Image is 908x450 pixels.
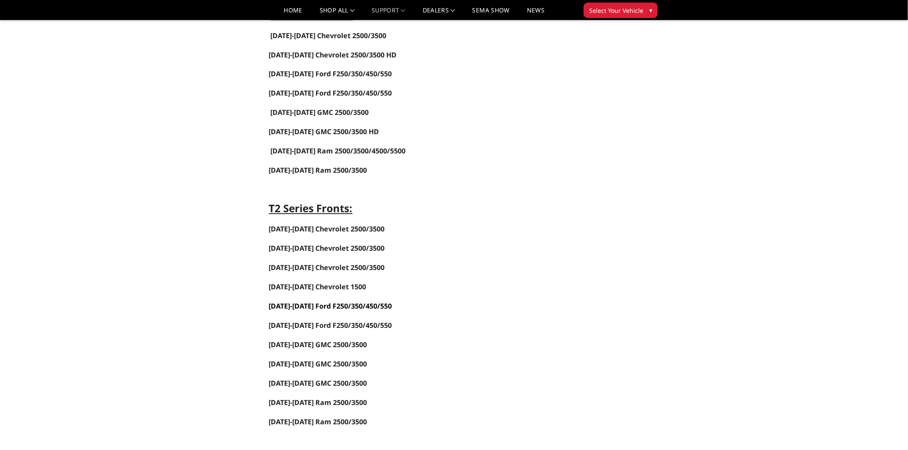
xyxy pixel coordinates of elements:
[865,409,908,450] iframe: Chat Widget
[423,7,455,20] a: Dealers
[269,69,392,79] a: [DATE]-[DATE] Ford F250/350/450/550
[269,167,367,175] a: [DATE]-[DATE] Ram 2500/3500
[589,6,643,15] span: Select Your Vehicle
[269,201,353,216] strong: T2 Series Fronts:
[269,379,367,388] span: [DATE]-[DATE] GMC 2500/3500
[269,128,379,136] a: [DATE]-[DATE] GMC 2500/3500 HD
[269,89,392,98] a: [DATE]-[DATE] Ford F250/350/450/550
[269,127,379,137] span: [DATE]-[DATE] GMC 2500/3500 HD
[271,108,369,117] a: [DATE]-[DATE] GMC 2500/3500
[269,302,392,311] a: [DATE]-[DATE] Ford F250/350/450/550
[271,31,387,40] a: [DATE]-[DATE] Chevrolet 2500/3500
[269,263,385,273] a: [DATE]-[DATE] Chevrolet 2500/3500
[269,282,366,292] a: [DATE]-[DATE] Chevrolet 1500
[472,7,510,20] a: SEMA Show
[269,417,367,427] span: [DATE]-[DATE] Ram 2500/3500
[269,225,385,234] a: [DATE]-[DATE] Chevrolet 2500/3500
[584,3,658,18] button: Select Your Vehicle
[269,321,392,330] a: [DATE]-[DATE] Ford F250/350/450/550
[269,360,367,369] a: [DATE]-[DATE] GMC 2500/3500
[269,380,367,388] a: [DATE]-[DATE] GMC 2500/3500
[320,7,354,20] a: shop all
[269,50,397,60] span: [DATE]-[DATE] Chevrolet 2500/3500 HD
[649,6,652,15] span: ▾
[284,7,303,20] a: Home
[372,7,406,20] a: Support
[269,418,367,426] a: [DATE]-[DATE] Ram 2500/3500
[269,398,367,408] a: [DATE]-[DATE] Ram 2500/3500
[527,7,545,20] a: News
[269,341,367,349] a: [DATE]-[DATE] GMC 2500/3500
[269,244,385,253] a: [DATE]-[DATE] Chevrolet 2500/3500
[269,51,397,59] a: [DATE]-[DATE] Chevrolet 2500/3500 HD
[271,147,406,156] a: [DATE]-[DATE] Ram 2500/3500/4500/5500
[269,166,367,175] span: [DATE]-[DATE] Ram 2500/3500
